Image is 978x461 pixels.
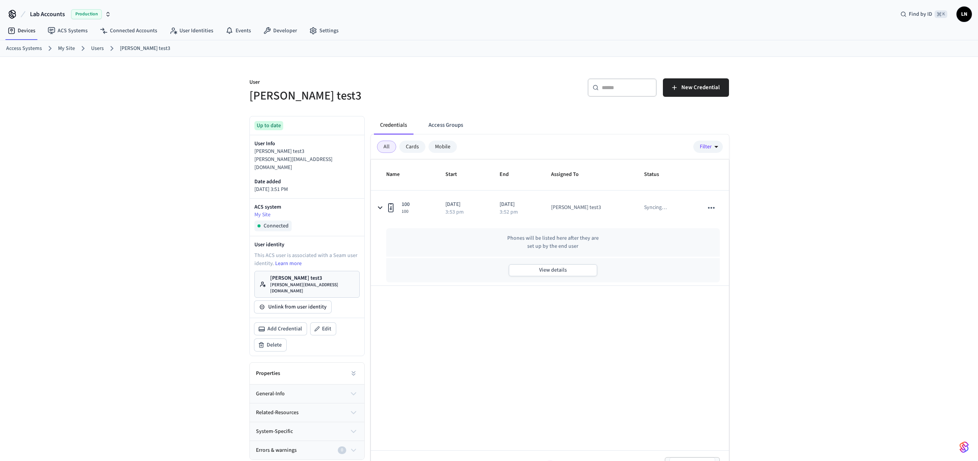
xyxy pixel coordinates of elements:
[249,78,485,88] p: User
[551,169,589,181] span: Assigned To
[254,323,307,335] button: Add Credential
[254,178,360,186] p: Date added
[693,141,723,153] button: Filter
[311,323,336,335] button: Edit
[270,274,355,282] p: [PERSON_NAME] test3
[509,264,597,276] button: View details
[250,385,364,403] button: general-info
[644,204,667,212] p: Syncing …
[956,7,972,22] button: LN
[254,301,331,313] button: Unlink from user identity
[275,260,302,267] a: Learn more
[267,325,302,333] span: Add Credential
[371,159,729,286] table: sticky table
[303,24,345,38] a: Settings
[250,403,364,422] button: related-resources
[445,169,467,181] span: Start
[163,24,219,38] a: User Identities
[377,141,396,153] div: All
[254,148,360,156] p: [PERSON_NAME] test3
[250,441,364,459] button: Errors & warnings0
[42,24,94,38] a: ACS Systems
[500,201,533,209] p: [DATE]
[254,156,360,172] p: [PERSON_NAME][EMAIL_ADDRESS][DOMAIN_NAME]
[551,204,601,212] div: [PERSON_NAME] test3
[254,241,360,249] p: User identity
[681,83,720,93] span: New Credential
[30,10,65,19] span: Lab Accounts
[374,116,413,134] button: Credentials
[254,252,360,268] p: This ACS user is associated with a Seam user identity.
[507,234,599,250] p: Phones will be listed here after they are set up by the end user
[935,10,947,18] span: ⌘ K
[445,201,482,209] p: [DATE]
[909,10,932,18] span: Find by ID
[256,446,297,454] span: Errors & warnings
[254,203,360,211] p: ACS system
[256,390,285,398] span: general-info
[957,7,971,21] span: LN
[250,422,364,441] button: system-specific
[500,209,518,215] p: 3:52 pm
[338,446,346,454] div: 0
[249,88,485,104] h5: [PERSON_NAME] test3
[960,441,969,453] img: SeamLogoGradient.69752ec5.svg
[256,370,280,377] h2: Properties
[270,282,355,294] p: [PERSON_NAME][EMAIL_ADDRESS][DOMAIN_NAME]
[254,140,360,148] p: User Info
[257,24,303,38] a: Developer
[94,24,163,38] a: Connected Accounts
[120,45,170,53] a: [PERSON_NAME] test3
[91,45,104,53] a: Users
[254,211,360,219] a: My Site
[264,222,289,230] span: Connected
[256,409,299,417] span: related-resources
[58,45,75,53] a: My Site
[445,209,464,215] p: 3:53 pm
[428,141,457,153] div: Mobile
[267,341,282,349] span: Delete
[2,24,42,38] a: Devices
[644,169,669,181] span: Status
[254,339,286,351] button: Delete
[219,24,257,38] a: Events
[254,271,360,298] a: [PERSON_NAME] test3[PERSON_NAME][EMAIL_ADDRESS][DOMAIN_NAME]
[663,78,729,97] button: New Credential
[254,186,360,194] p: [DATE] 3:51 PM
[254,121,283,130] div: Up to date
[322,325,331,333] span: Edit
[422,116,469,134] button: Access Groups
[500,169,519,181] span: End
[256,428,293,436] span: system-specific
[894,7,953,21] div: Find by ID⌘ K
[386,169,410,181] span: Name
[399,141,425,153] div: Cards
[71,9,102,19] span: Production
[402,201,410,209] span: 100
[6,45,42,53] a: Access Systems
[402,209,410,215] span: 100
